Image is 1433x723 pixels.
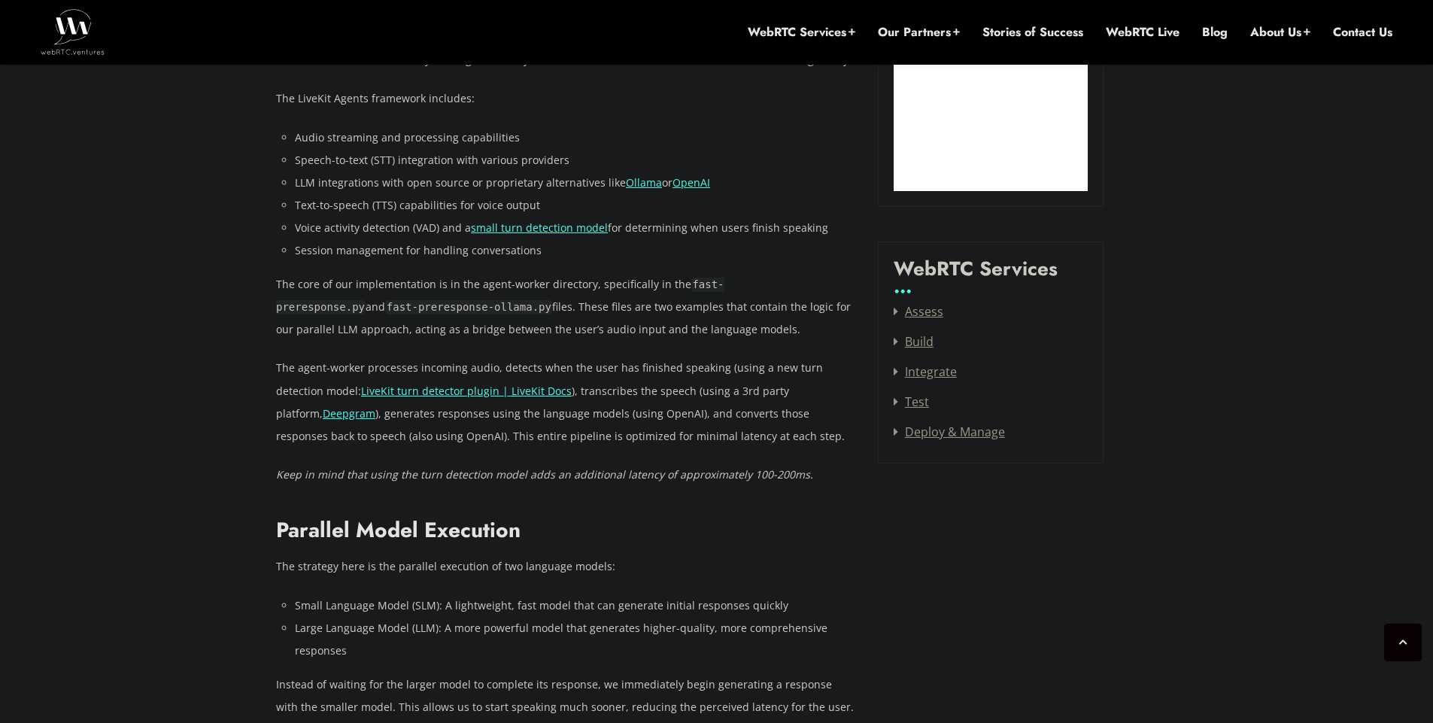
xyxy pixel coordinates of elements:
[295,194,855,217] li: Text-to-speech (TTS) capabilities for voice output
[295,217,855,239] li: Voice activity detection (VAD) and a for determining when users finish speaking
[276,278,724,314] code: fast-preresponse.py
[295,172,855,194] li: LLM integrations with open source or proprietary alternatives like or
[295,594,855,617] li: Small Language Model (SLM): A lightweight, fast model that can generate initial responses quickly
[1202,24,1228,41] a: Blog
[276,555,855,578] p: The strategy here is the parallel execution of two language models:
[323,406,375,421] a: Deepgram
[626,175,662,190] a: Ollama
[276,273,855,341] p: The core of our implementation is in the agent-worker directory, specifically in the and files. T...
[748,24,855,41] a: WebRTC Services
[295,617,855,662] li: Large Language Model (LLM): A more powerful model that generates higher-quality, more comprehensi...
[1250,24,1310,41] a: About Us
[276,357,855,447] p: The agent-worker processes incoming audio, detects when the user has finished speaking (using a n...
[894,393,929,410] a: Test
[295,149,855,172] li: Speech-to-text (STT) integration with various providers
[295,239,855,262] li: Session management for handling conversations
[894,333,934,350] a: Build
[894,363,957,380] a: Integrate
[894,424,1005,440] a: Deploy & Manage
[894,257,1058,292] label: WebRTC Services
[276,87,855,110] p: The LiveKit Agents framework includes:
[276,518,855,544] h2: Parallel Model Execution
[41,9,105,54] img: WebRTC.ventures
[982,24,1083,41] a: Stories of Success
[276,467,813,481] em: Keep in mind that using the turn detection model adds an additional latency of approximately 100-...
[276,673,855,718] p: Instead of waiting for the larger model to complete its response, we immediately begin generating...
[471,220,608,235] a: small turn detection model
[295,126,855,149] li: Audio streaming and processing capabilities
[672,175,710,190] a: OpenAI
[1106,24,1179,41] a: WebRTC Live
[894,303,943,320] a: Assess
[878,24,960,41] a: Our Partners
[361,384,572,398] a: LiveKit turn detector plugin | LiveKit Docs
[385,300,552,314] code: fast-preresponse-ollama.py
[1333,24,1392,41] a: Contact Us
